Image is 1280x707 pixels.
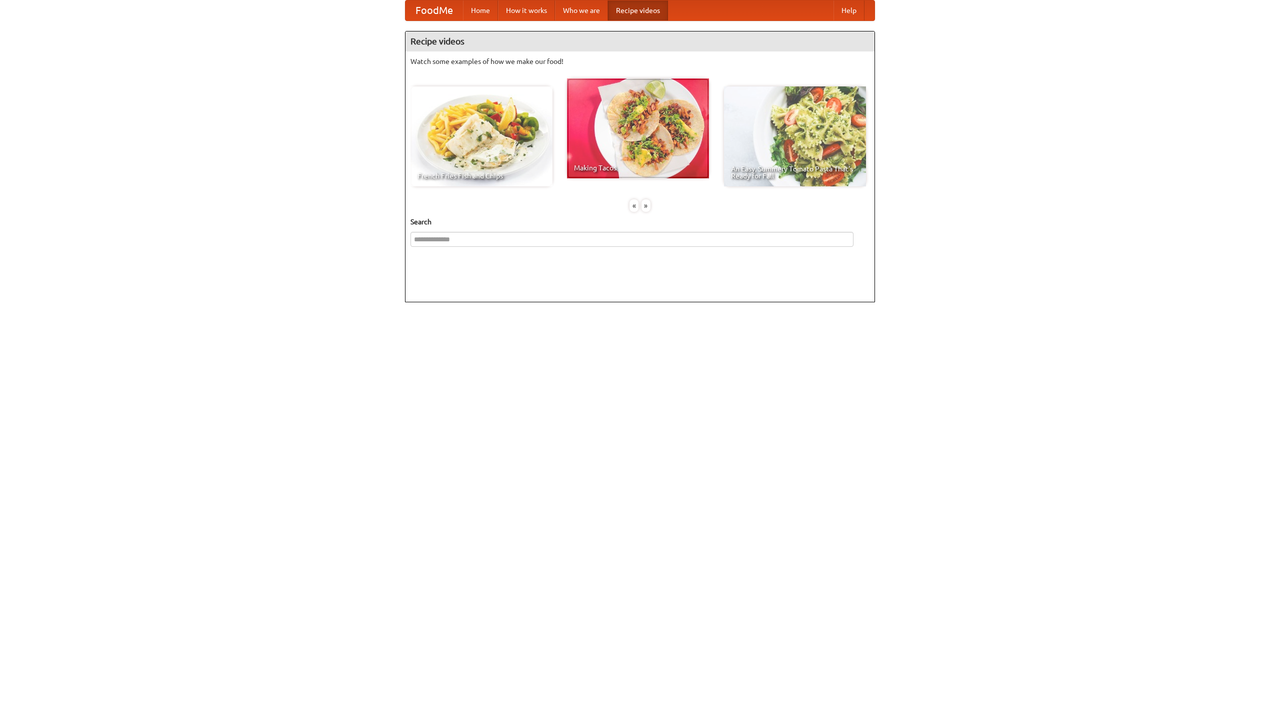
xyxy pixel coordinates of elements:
[405,31,874,51] h4: Recipe videos
[405,0,463,20] a: FoodMe
[567,78,709,178] a: Making Tacos
[463,0,498,20] a: Home
[731,165,859,179] span: An Easy, Summery Tomato Pasta That's Ready for Fall
[417,172,545,179] span: French Fries Fish and Chips
[629,199,638,212] div: «
[410,86,552,186] a: French Fries Fish and Chips
[410,56,869,66] p: Watch some examples of how we make our food!
[833,0,864,20] a: Help
[724,86,866,186] a: An Easy, Summery Tomato Pasta That's Ready for Fall
[555,0,608,20] a: Who we are
[410,217,869,227] h5: Search
[574,164,702,171] span: Making Tacos
[608,0,668,20] a: Recipe videos
[498,0,555,20] a: How it works
[641,199,650,212] div: »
